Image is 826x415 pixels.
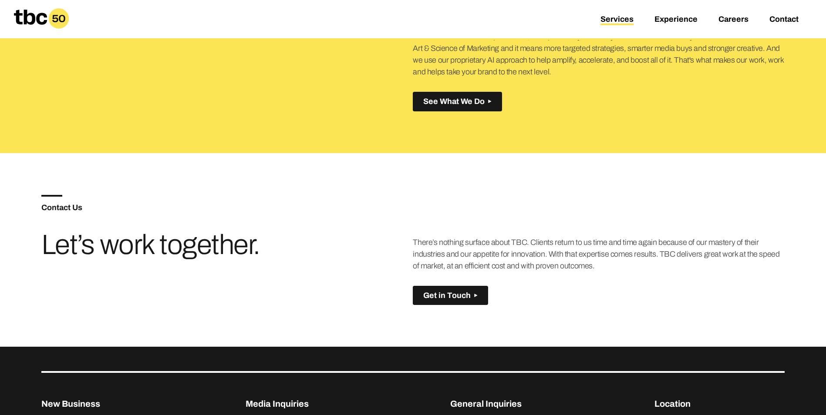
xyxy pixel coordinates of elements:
[423,291,471,300] span: Get in Touch
[7,25,76,34] a: Home
[413,92,502,111] button: See What We Do
[413,19,785,78] p: The days of advertisers shouting from the rooftops are over. So, TBC works harder. We find the ri...
[41,15,289,40] h3: Whatever it takes.
[246,397,367,410] p: Media Inquiries
[600,15,634,25] a: Services
[41,232,289,258] h3: Let’s work together.
[413,286,488,305] button: Get in Touch
[769,15,799,25] a: Contact
[654,15,698,25] a: Experience
[413,237,785,272] p: There’s nothing surface about TBC. Clients return to us time and time again because of our master...
[718,15,748,25] a: Careers
[41,397,163,410] p: New Business
[450,397,572,410] p: General Inquiries
[41,204,413,211] h5: Contact Us
[423,97,485,106] span: See What We Do
[654,397,785,410] p: Location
